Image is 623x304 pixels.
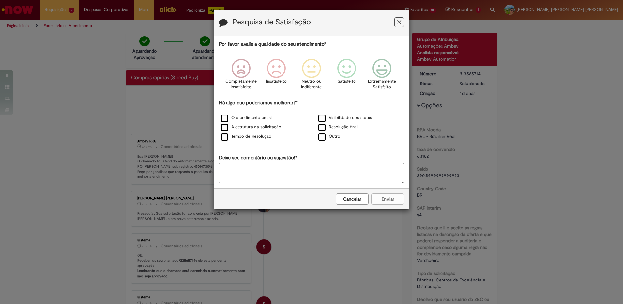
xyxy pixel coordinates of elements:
[365,54,398,99] div: Extremamente Satisfeito
[225,78,257,90] p: Completamente Insatisfeito
[221,133,271,140] label: Tempo de Resolução
[338,78,356,84] p: Satisfeito
[295,54,328,99] div: Neutro ou indiferente
[318,115,372,121] label: Visibilidade dos status
[221,124,281,130] label: A estrutura da solicitação
[318,124,358,130] label: Resolução final
[260,54,293,99] div: Insatisfeito
[219,99,404,142] div: Há algo que poderíamos melhorar?*
[219,154,297,161] label: Deixe seu comentário ou sugestão!*
[266,78,287,84] p: Insatisfeito
[219,41,326,48] label: Por favor, avalie a qualidade do seu atendimento*
[232,18,311,26] label: Pesquisa de Satisfação
[336,193,369,205] button: Cancelar
[330,54,363,99] div: Satisfeito
[300,78,323,90] p: Neutro ou indiferente
[224,54,257,99] div: Completamente Insatisfeito
[221,115,272,121] label: O atendimento em si
[318,133,340,140] label: Outro
[368,78,396,90] p: Extremamente Satisfeito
